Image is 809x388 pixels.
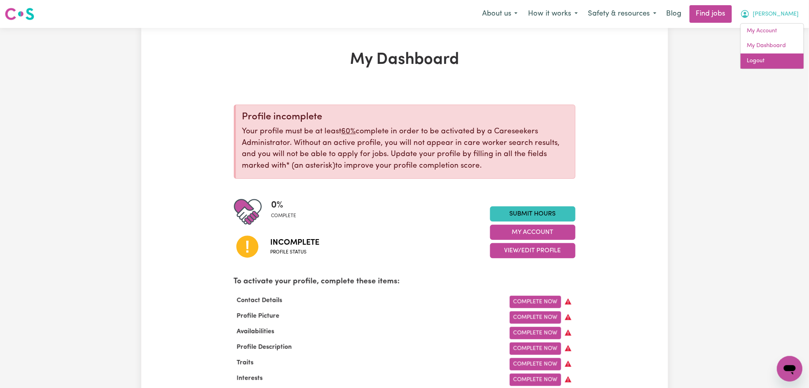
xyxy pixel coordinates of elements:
[510,342,561,355] a: Complete Now
[690,5,732,23] a: Find jobs
[477,6,523,22] button: About us
[271,249,320,256] span: Profile status
[242,126,569,172] p: Your profile must be at least complete in order to be activated by a Careseekers Administrator. W...
[234,329,278,335] span: Availabilities
[741,53,804,69] a: Logout
[777,356,803,382] iframe: Button to launch messaging window
[583,6,662,22] button: Safety & resources
[490,206,576,222] a: Submit Hours
[735,6,804,22] button: My Account
[287,162,336,170] span: an asterisk
[234,344,295,350] span: Profile Description
[510,296,561,308] a: Complete Now
[342,128,356,135] u: 60%
[510,311,561,324] a: Complete Now
[741,38,804,53] a: My Dashboard
[753,10,799,19] span: [PERSON_NAME]
[234,375,266,382] span: Interests
[234,313,283,319] span: Profile Picture
[510,327,561,339] a: Complete Now
[740,23,804,69] div: My Account
[234,297,286,304] span: Contact Details
[662,5,686,23] a: Blog
[490,243,576,258] button: View/Edit Profile
[271,198,297,212] span: 0 %
[271,212,297,220] span: complete
[234,50,576,69] h1: My Dashboard
[271,198,303,226] div: Profile completeness: 0%
[234,360,257,366] span: Traits
[271,237,320,249] span: Incomplete
[5,5,34,23] a: Careseekers logo
[490,225,576,240] button: My Account
[234,276,576,288] p: To activate your profile, complete these items:
[510,358,561,370] a: Complete Now
[741,24,804,39] a: My Account
[510,374,561,386] a: Complete Now
[5,7,34,21] img: Careseekers logo
[523,6,583,22] button: How it works
[242,111,569,123] div: Profile incomplete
